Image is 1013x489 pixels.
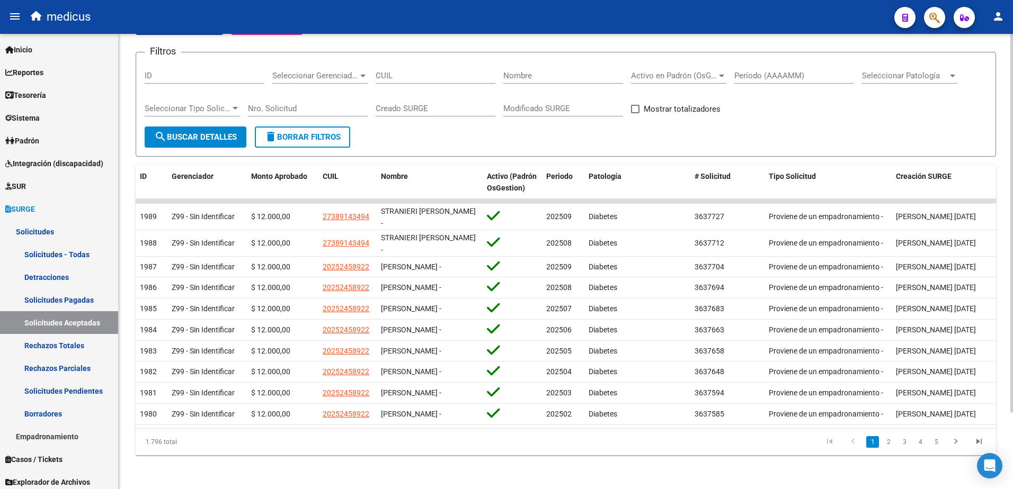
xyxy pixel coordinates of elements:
[896,367,976,376] span: [PERSON_NAME] [DATE]
[140,283,157,292] span: 1986
[769,367,883,376] span: Proviene de un empadronamiento -
[140,212,157,221] span: 1989
[865,433,881,451] li: page 1
[546,367,572,376] span: 202504
[896,239,976,247] span: [PERSON_NAME] [DATE]
[896,262,976,271] span: [PERSON_NAME] [DATE]
[695,367,724,376] span: 3637648
[381,207,476,228] span: STRANIERI [PERSON_NAME] -
[140,304,157,313] span: 1985
[969,436,989,448] a: go to last page
[977,453,1002,478] div: Open Intercom Messenger
[631,71,717,80] span: Activo en Padrón (OsGestion)
[769,239,883,247] span: Proviene de un empadronamiento -
[584,165,690,200] datatable-header-cell: Patología
[695,283,724,292] span: 3637694
[946,436,966,448] a: go to next page
[381,283,441,292] span: [PERSON_NAME] -
[882,436,895,448] a: 2
[5,44,32,56] span: Inicio
[381,172,408,180] span: Nombre
[172,239,235,247] span: Z99 - Sin Identificar
[251,367,290,376] span: $ 12.000,00
[145,104,230,113] span: Seleccionar Tipo Solicitud
[140,262,157,271] span: 1987
[381,347,441,355] span: [PERSON_NAME] -
[323,212,369,221] span: 27389143494
[896,347,976,355] span: [PERSON_NAME] [DATE]
[843,436,863,448] a: go to previous page
[251,172,307,180] span: Monto Aprobado
[769,262,883,271] span: Proviene de un empadronamiento -
[5,89,46,101] span: Tesorería
[167,165,247,200] datatable-header-cell: Gerenciador
[898,436,911,448] a: 3
[896,410,976,418] span: [PERSON_NAME] [DATE]
[644,103,721,115] span: Mostrar totalizadores
[690,165,765,200] datatable-header-cell: # Solicitud
[546,212,572,221] span: 202509
[251,388,290,397] span: $ 12.000,00
[695,212,724,221] span: 3637727
[928,433,944,451] li: page 5
[323,239,369,247] span: 27389143494
[896,433,912,451] li: page 3
[172,262,235,271] span: Z99 - Sin Identificar
[820,436,840,448] a: go to first page
[172,410,235,418] span: Z99 - Sin Identificar
[318,165,377,200] datatable-header-cell: CUIL
[695,172,731,180] span: # Solicitud
[896,325,976,334] span: [PERSON_NAME] [DATE]
[154,132,237,142] span: Buscar Detalles
[695,262,724,271] span: 3637704
[914,436,927,448] a: 4
[323,410,369,418] span: 20252458922
[589,212,617,221] span: Diabetes
[546,325,572,334] span: 202506
[5,67,43,78] span: Reportes
[5,454,63,465] span: Casos / Tickets
[251,262,290,271] span: $ 12.000,00
[896,388,976,397] span: [PERSON_NAME] [DATE]
[172,325,235,334] span: Z99 - Sin Identificar
[323,172,339,180] span: CUIL
[251,347,290,355] span: $ 12.000,00
[5,180,26,192] span: SUR
[769,347,883,355] span: Proviene de un empadronamiento -
[381,410,441,418] span: [PERSON_NAME] -
[5,476,90,488] span: Explorador de Archivos
[695,239,724,247] span: 3637712
[154,130,167,143] mat-icon: search
[765,165,892,200] datatable-header-cell: Tipo Solicitud
[47,5,91,29] span: medicus
[546,388,572,397] span: 202503
[323,304,369,313] span: 20252458922
[323,325,369,334] span: 20252458922
[546,283,572,292] span: 202508
[769,388,883,397] span: Proviene de un empadronamiento -
[546,262,572,271] span: 202509
[264,132,341,142] span: Borrar Filtros
[483,165,542,200] datatable-header-cell: Activo (Padrón OsGestion)
[381,388,441,397] span: [PERSON_NAME] -
[546,410,572,418] span: 202502
[542,165,584,200] datatable-header-cell: Periodo
[695,410,724,418] span: 3637585
[589,283,617,292] span: Diabetes
[251,283,290,292] span: $ 12.000,00
[323,347,369,355] span: 20252458922
[896,283,976,292] span: [PERSON_NAME] [DATE]
[172,367,235,376] span: Z99 - Sin Identificar
[172,388,235,397] span: Z99 - Sin Identificar
[5,158,103,169] span: Integración (discapacidad)
[251,239,290,247] span: $ 12.000,00
[251,325,290,334] span: $ 12.000,00
[172,172,214,180] span: Gerenciador
[255,126,350,148] button: Borrar Filtros
[912,433,928,451] li: page 4
[896,304,976,313] span: [PERSON_NAME] [DATE]
[5,135,39,147] span: Padrón
[172,283,235,292] span: Z99 - Sin Identificar
[136,165,167,200] datatable-header-cell: ID
[546,172,573,180] span: Periodo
